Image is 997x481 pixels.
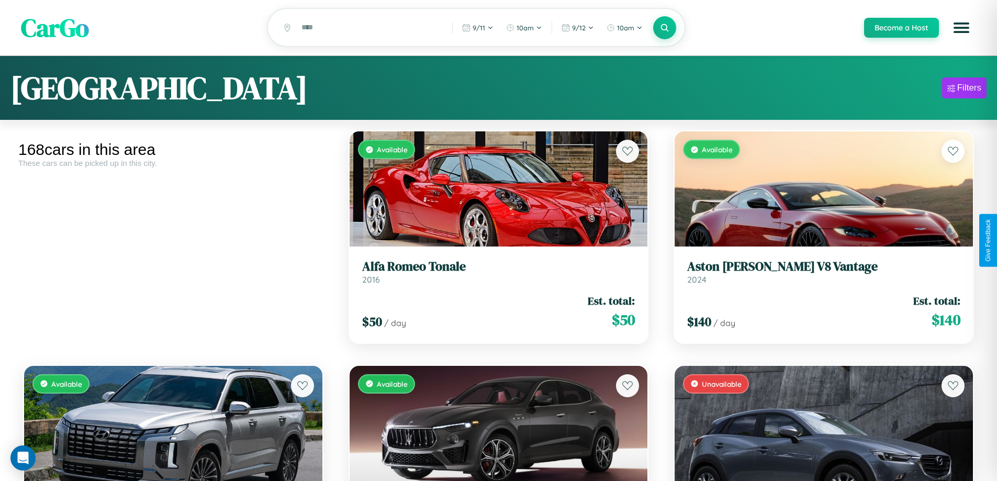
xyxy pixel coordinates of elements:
button: Become a Host [864,18,939,38]
span: CarGo [21,10,89,45]
span: / day [384,318,406,328]
span: 2024 [687,274,707,285]
button: 9/11 [457,19,499,36]
span: $ 140 [932,309,960,330]
span: $ 140 [687,313,711,330]
span: Est. total: [913,293,960,308]
div: Give Feedback [984,219,992,262]
span: 9 / 11 [473,24,485,32]
span: Est. total: [588,293,635,308]
div: 168 cars in this area [18,141,328,159]
span: $ 50 [612,309,635,330]
span: Available [377,379,408,388]
button: 10am [501,19,547,36]
h3: Aston [PERSON_NAME] V8 Vantage [687,259,960,274]
h3: Alfa Romeo Tonale [362,259,635,274]
span: $ 50 [362,313,382,330]
div: These cars can be picked up in this city. [18,159,328,167]
span: Available [51,379,82,388]
a: Alfa Romeo Tonale2016 [362,259,635,285]
button: Filters [942,77,987,98]
span: 10am [617,24,634,32]
button: 10am [601,19,648,36]
a: Aston [PERSON_NAME] V8 Vantage2024 [687,259,960,285]
div: Filters [957,83,981,93]
span: 9 / 12 [572,24,586,32]
h1: [GEOGRAPHIC_DATA] [10,66,308,109]
span: 10am [517,24,534,32]
span: 2016 [362,274,380,285]
span: / day [713,318,735,328]
span: Available [377,145,408,154]
button: 9/12 [556,19,599,36]
div: Open Intercom Messenger [10,445,36,471]
span: Unavailable [702,379,742,388]
button: Open menu [947,13,976,42]
span: Available [702,145,733,154]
